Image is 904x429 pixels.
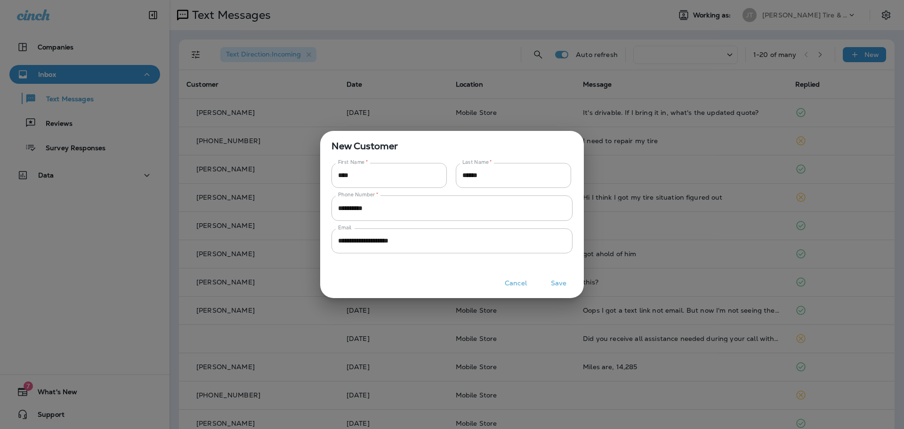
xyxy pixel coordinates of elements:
label: Email [338,224,351,231]
button: Cancel [498,276,533,291]
button: Save [541,276,576,291]
label: First Name [338,159,368,166]
label: Phone Number [338,191,378,198]
label: Last Name [462,159,492,166]
span: New Customer [320,131,584,154]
